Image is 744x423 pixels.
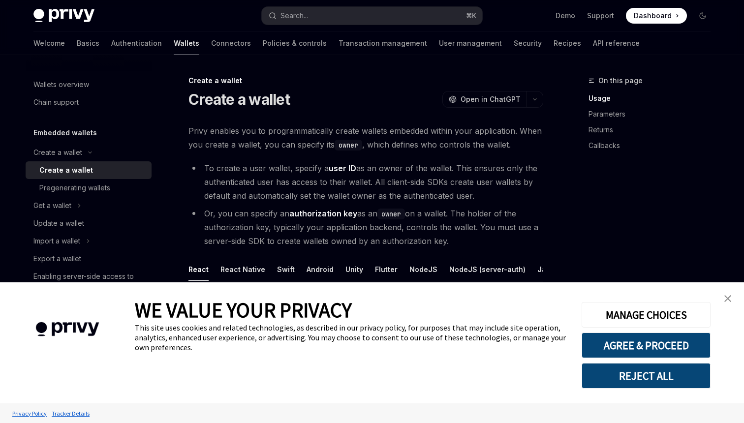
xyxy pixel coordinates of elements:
[26,161,152,179] a: Create a wallet
[280,10,308,22] div: Search...
[39,182,110,194] div: Pregenerating wallets
[33,217,84,229] div: Update a wallet
[26,76,152,93] a: Wallets overview
[554,31,581,55] a: Recipes
[277,258,295,281] div: Swift
[26,93,152,111] a: Chain support
[33,253,81,265] div: Export a wallet
[582,302,711,328] button: MANAGE CHOICES
[33,96,79,108] div: Chain support
[188,76,543,86] div: Create a wallet
[377,209,405,219] code: owner
[10,405,49,422] a: Privacy Policy
[718,289,738,308] a: close banner
[188,124,543,151] span: Privy enables you to programmatically create wallets embedded within your application. When you c...
[174,31,199,55] a: Wallets
[582,332,711,358] button: AGREE & PROCEED
[33,200,71,211] div: Get a wallet
[589,138,718,153] a: Callbacks
[220,258,265,281] div: React Native
[211,31,251,55] a: Connectors
[582,363,711,389] button: REJECT ALL
[556,11,575,21] a: Demo
[111,31,162,55] a: Authentication
[33,31,65,55] a: Welcome
[514,31,542,55] a: Security
[442,91,527,108] button: Open in ChatGPT
[33,79,89,91] div: Wallets overview
[135,323,567,352] div: This site uses cookies and related technologies, as described in our privacy policy, for purposes...
[598,75,643,87] span: On this page
[188,207,543,248] li: Or, you can specify an as an on a wallet. The holder of the authorization key, typically your app...
[695,8,711,24] button: Toggle dark mode
[587,11,614,21] a: Support
[33,147,82,158] div: Create a wallet
[589,106,718,122] a: Parameters
[289,209,357,218] strong: authorization key
[33,271,146,294] div: Enabling server-side access to user wallets
[26,197,152,214] button: Toggle Get a wallet section
[26,214,152,232] a: Update a wallet
[188,161,543,203] li: To create a user wallet, specify a as an owner of the wallet. This ensures only the authenticated...
[39,164,93,176] div: Create a wallet
[49,405,92,422] a: Tracker Details
[449,258,526,281] div: NodeJS (server-auth)
[26,232,152,250] button: Toggle Import a wallet section
[375,258,398,281] div: Flutter
[188,258,209,281] div: React
[345,258,363,281] div: Unity
[26,144,152,161] button: Toggle Create a wallet section
[33,9,94,23] img: dark logo
[15,308,120,351] img: company logo
[626,8,687,24] a: Dashboard
[724,295,731,302] img: close banner
[537,258,555,281] div: Java
[33,235,80,247] div: Import a wallet
[461,94,521,104] span: Open in ChatGPT
[589,122,718,138] a: Returns
[33,127,97,139] h5: Embedded wallets
[589,91,718,106] a: Usage
[188,91,290,108] h1: Create a wallet
[263,31,327,55] a: Policies & controls
[307,258,334,281] div: Android
[135,297,352,323] span: WE VALUE YOUR PRIVACY
[77,31,99,55] a: Basics
[262,7,482,25] button: Open search
[26,250,152,268] a: Export a wallet
[26,179,152,197] a: Pregenerating wallets
[26,268,152,297] a: Enabling server-side access to user wallets
[466,12,476,20] span: ⌘ K
[439,31,502,55] a: User management
[339,31,427,55] a: Transaction management
[593,31,640,55] a: API reference
[409,258,437,281] div: NodeJS
[335,140,362,151] code: owner
[634,11,672,21] span: Dashboard
[329,163,356,173] strong: user ID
